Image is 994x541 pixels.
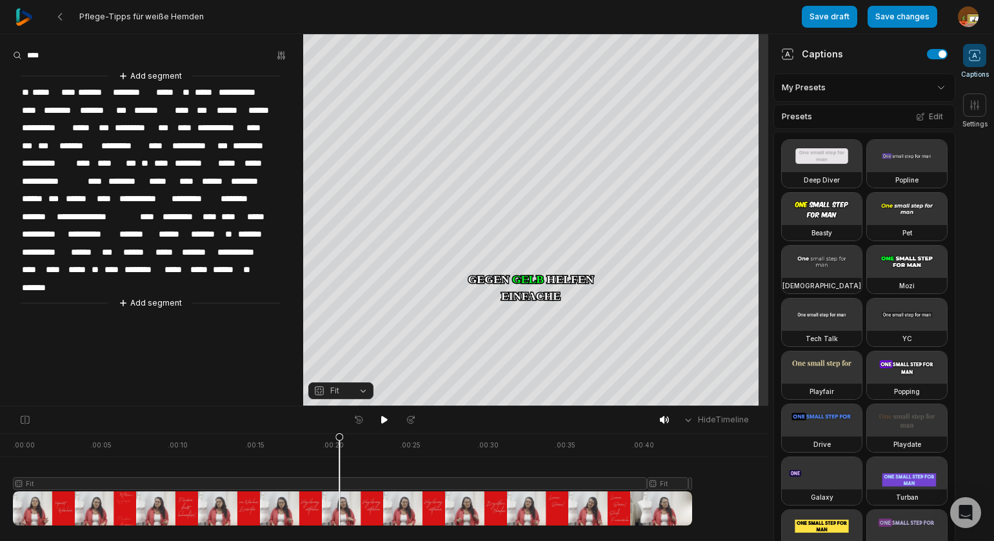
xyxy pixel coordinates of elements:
[811,228,832,238] h3: Beasty
[902,333,912,344] h3: YC
[782,280,861,291] h3: [DEMOGRAPHIC_DATA]
[902,228,912,238] h3: Pet
[804,175,840,185] h3: Deep Diver
[79,12,204,22] span: Pflege-Tipps für weiße Hemden
[868,6,937,28] button: Save changes
[679,410,753,429] button: HideTimeline
[896,492,919,502] h3: Turban
[962,119,988,129] span: Settings
[813,439,831,449] h3: Drive
[961,70,989,79] span: Captions
[961,44,989,79] button: Captions
[773,104,955,129] div: Presets
[15,8,33,26] img: reap
[899,280,915,291] h3: Mozi
[810,386,834,397] h3: Playfair
[781,47,843,61] div: Captions
[894,386,920,397] h3: Popping
[950,497,981,528] div: Open Intercom Messenger
[773,74,955,102] div: My Presets
[962,93,988,129] button: Settings
[116,296,184,310] button: Add segment
[895,175,919,185] h3: Popline
[802,6,857,28] button: Save draft
[116,69,184,83] button: Add segment
[806,333,838,344] h3: Tech Talk
[811,492,833,502] h3: Galaxy
[308,382,373,399] button: Fit
[330,385,339,397] span: Fit
[893,439,921,449] h3: Playdate
[912,108,947,125] button: Edit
